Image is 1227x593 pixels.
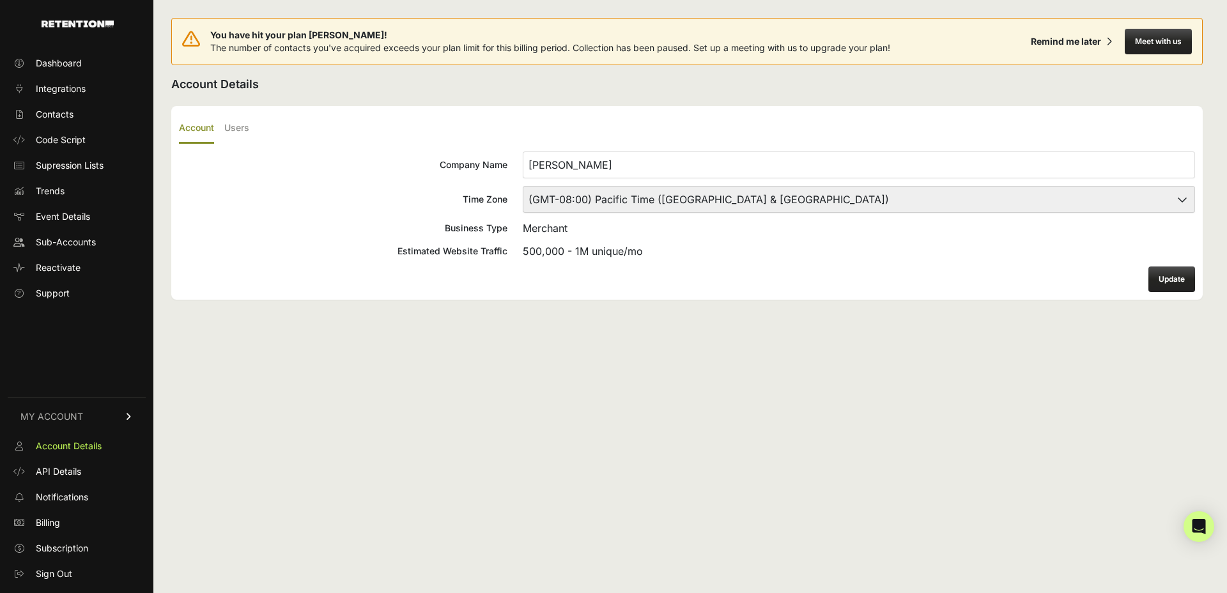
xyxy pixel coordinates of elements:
[36,82,86,95] span: Integrations
[523,186,1195,213] select: Time Zone
[8,512,146,533] a: Billing
[36,567,72,580] span: Sign Out
[36,261,81,274] span: Reactivate
[36,57,82,70] span: Dashboard
[36,542,88,555] span: Subscription
[8,538,146,558] a: Subscription
[1026,30,1117,53] button: Remind me later
[8,79,146,99] a: Integrations
[8,258,146,278] a: Reactivate
[36,159,104,172] span: Supression Lists
[36,440,102,452] span: Account Details
[36,516,60,529] span: Billing
[8,232,146,252] a: Sub-Accounts
[8,461,146,482] a: API Details
[8,130,146,150] a: Code Script
[8,104,146,125] a: Contacts
[210,42,890,53] span: The number of contacts you've acquired exceeds your plan limit for this billing period. Collectio...
[36,210,90,223] span: Event Details
[8,436,146,456] a: Account Details
[523,243,1195,259] div: 500,000 - 1M unique/mo
[8,487,146,507] a: Notifications
[210,29,890,42] span: You have hit your plan [PERSON_NAME]!
[8,155,146,176] a: Supression Lists
[224,114,249,144] label: Users
[36,185,65,197] span: Trends
[20,410,83,423] span: MY ACCOUNT
[1125,29,1192,54] button: Meet with us
[36,287,70,300] span: Support
[523,151,1195,178] input: Company Name
[179,158,507,171] div: Company Name
[1148,266,1195,292] button: Update
[179,193,507,206] div: Time Zone
[42,20,114,27] img: Retention.com
[1031,35,1101,48] div: Remind me later
[36,108,73,121] span: Contacts
[36,465,81,478] span: API Details
[179,114,214,144] label: Account
[8,181,146,201] a: Trends
[179,222,507,235] div: Business Type
[8,283,146,304] a: Support
[8,397,146,436] a: MY ACCOUNT
[1184,511,1214,542] div: Open Intercom Messenger
[179,245,507,258] div: Estimated Website Traffic
[523,220,1195,236] div: Merchant
[8,564,146,584] a: Sign Out
[36,134,86,146] span: Code Script
[8,206,146,227] a: Event Details
[36,236,96,249] span: Sub-Accounts
[36,491,88,504] span: Notifications
[8,53,146,73] a: Dashboard
[171,75,1203,93] h2: Account Details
